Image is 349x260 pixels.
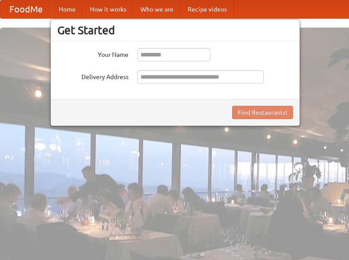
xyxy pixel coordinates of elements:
[83,0,133,18] a: How it works
[181,0,234,18] a: Recipe videos
[0,0,52,18] a: FoodMe
[57,70,128,81] label: Delivery Address
[133,0,181,18] a: Who we are
[57,24,293,37] h3: Get Started
[232,106,293,119] button: Find Restaurants!
[57,48,128,59] label: Your Name
[52,0,83,18] a: Home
